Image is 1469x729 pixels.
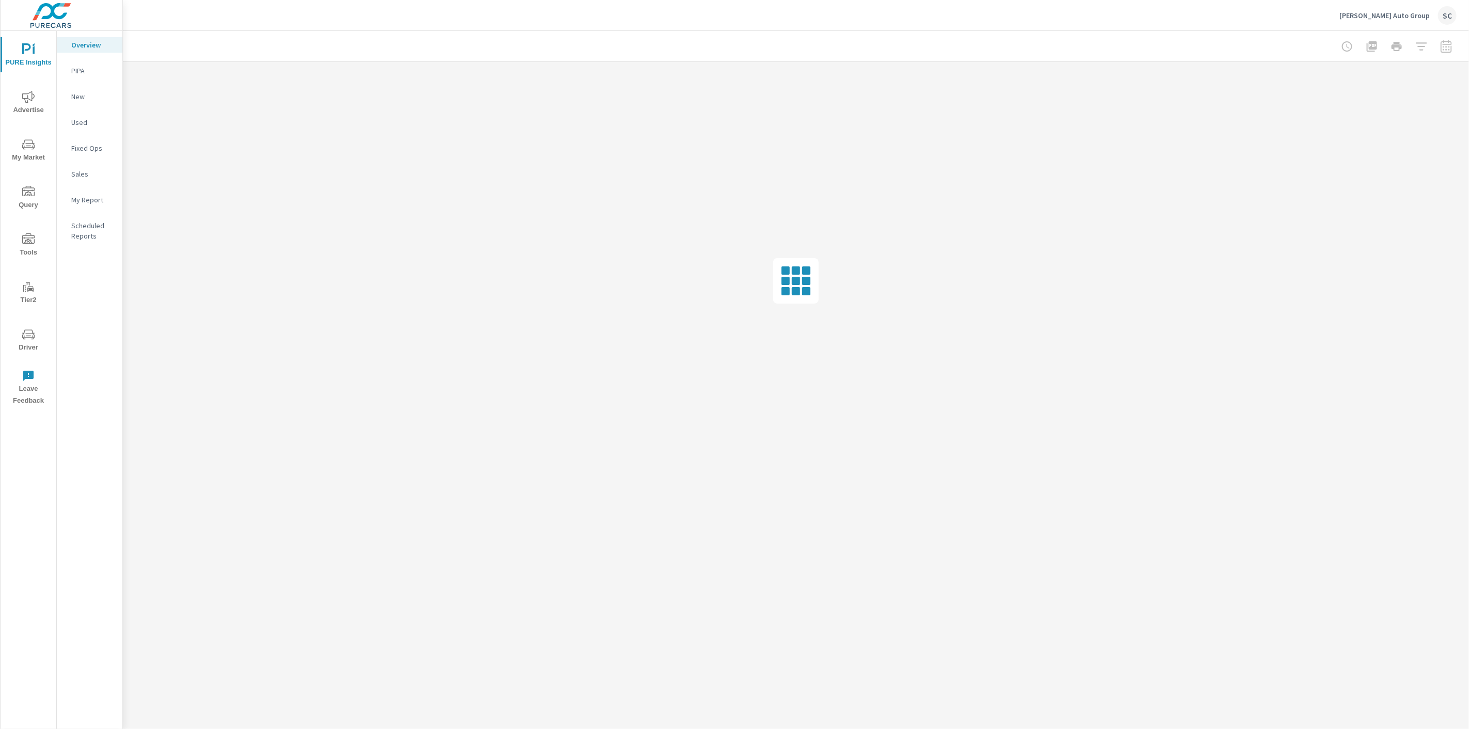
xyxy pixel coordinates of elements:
[4,43,53,69] span: PURE Insights
[71,143,114,153] p: Fixed Ops
[57,89,122,104] div: New
[57,37,122,53] div: Overview
[71,40,114,50] p: Overview
[4,233,53,259] span: Tools
[57,166,122,182] div: Sales
[1339,11,1430,20] p: [PERSON_NAME] Auto Group
[57,115,122,130] div: Used
[71,195,114,205] p: My Report
[4,91,53,116] span: Advertise
[1438,6,1457,25] div: SC
[71,66,114,76] p: PIPA
[71,220,114,241] p: Scheduled Reports
[57,63,122,78] div: PIPA
[1,31,56,411] div: nav menu
[57,140,122,156] div: Fixed Ops
[71,91,114,102] p: New
[4,186,53,211] span: Query
[4,328,53,354] span: Driver
[4,370,53,407] span: Leave Feedback
[4,281,53,306] span: Tier2
[71,117,114,128] p: Used
[71,169,114,179] p: Sales
[4,138,53,164] span: My Market
[57,218,122,244] div: Scheduled Reports
[57,192,122,208] div: My Report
